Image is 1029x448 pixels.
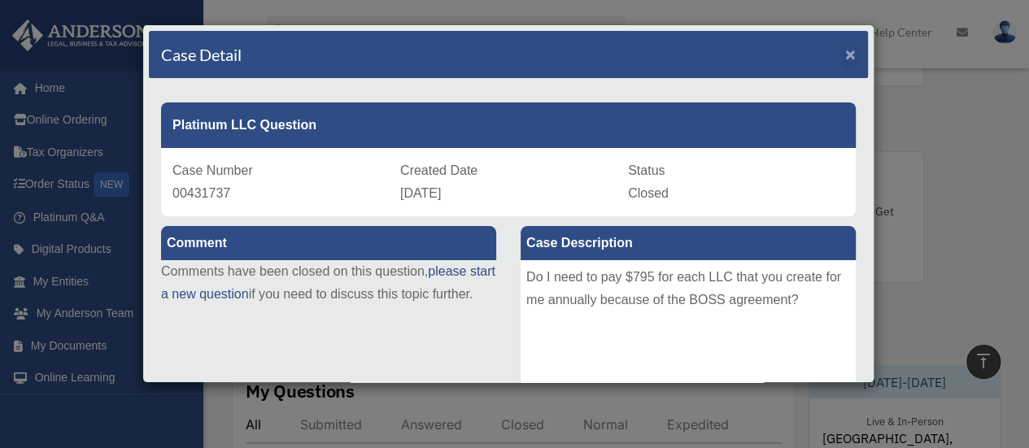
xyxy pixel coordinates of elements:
span: 00431737 [172,186,230,200]
span: × [845,45,856,63]
span: Case Number [172,163,253,177]
label: Comment [161,226,496,260]
label: Case Description [521,226,856,260]
button: Close [845,46,856,63]
span: Status [628,163,665,177]
div: Platinum LLC Question [161,102,856,148]
span: Created Date [400,163,477,177]
span: [DATE] [400,186,441,200]
a: please start a new question [161,264,495,301]
h4: Case Detail [161,43,242,66]
p: Comments have been closed on this question, if you need to discuss this topic further. [161,260,496,306]
span: Closed [628,186,669,200]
